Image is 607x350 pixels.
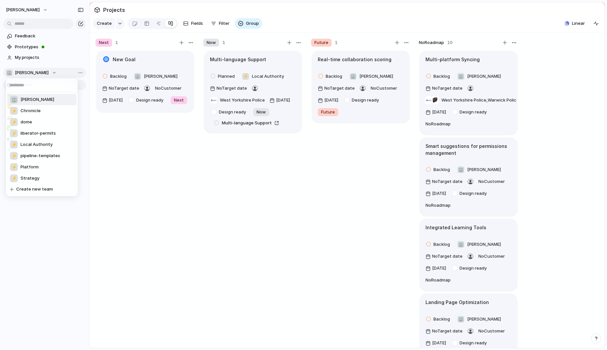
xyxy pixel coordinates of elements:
[16,186,53,193] span: Create new team
[20,153,60,159] span: pipeline-templates
[20,119,32,125] span: dome
[10,96,18,104] div: 🏢
[20,175,39,182] span: Strategy
[10,118,18,126] div: ⚡
[10,163,18,171] div: ⚡
[10,174,18,182] div: ⚡
[20,130,56,137] span: liberator-permits
[10,107,18,115] div: ⚡
[20,96,54,103] span: [PERSON_NAME]
[10,141,18,149] div: ⚡
[10,129,18,137] div: ⚡
[20,108,41,114] span: Chronicle
[20,141,53,148] span: Local Authority
[20,164,39,170] span: Platform
[10,152,18,160] div: ⚡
